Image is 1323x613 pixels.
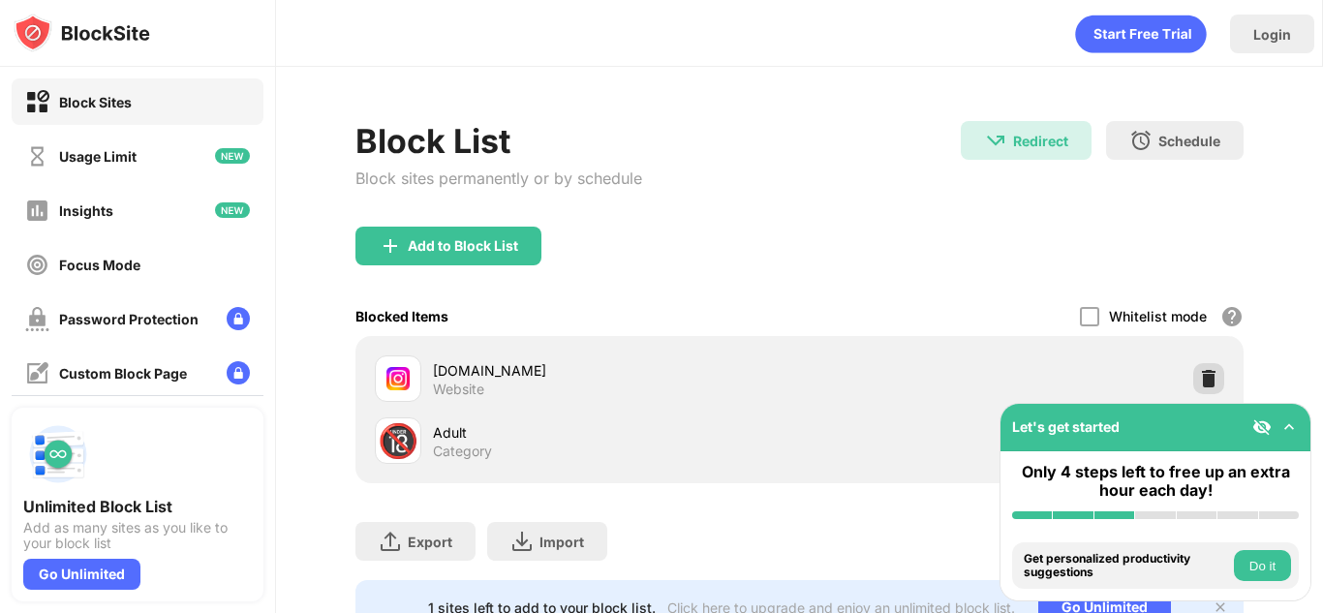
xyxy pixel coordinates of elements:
[433,381,484,398] div: Website
[25,199,49,223] img: insights-off.svg
[539,534,584,550] div: Import
[433,443,492,460] div: Category
[386,367,410,390] img: favicons
[215,148,250,164] img: new-icon.svg
[1279,417,1299,437] img: omni-setup-toggle.svg
[1024,552,1229,580] div: Get personalized productivity suggestions
[355,169,642,188] div: Block sites permanently or by schedule
[25,90,49,114] img: block-on.svg
[1013,133,1068,149] div: Redirect
[1253,26,1291,43] div: Login
[408,238,518,254] div: Add to Block List
[1109,308,1207,324] div: Whitelist mode
[355,121,642,161] div: Block List
[25,361,49,385] img: customize-block-page-off.svg
[215,202,250,218] img: new-icon.svg
[355,308,448,324] div: Blocked Items
[1252,417,1272,437] img: eye-not-visible.svg
[23,559,140,590] div: Go Unlimited
[433,360,800,381] div: [DOMAIN_NAME]
[23,497,252,516] div: Unlimited Block List
[23,520,252,551] div: Add as many sites as you like to your block list
[59,202,113,219] div: Insights
[227,307,250,330] img: lock-menu.svg
[1012,463,1299,500] div: Only 4 steps left to free up an extra hour each day!
[59,257,140,273] div: Focus Mode
[25,307,49,331] img: password-protection-off.svg
[25,144,49,169] img: time-usage-off.svg
[14,14,150,52] img: logo-blocksite.svg
[59,365,187,382] div: Custom Block Page
[227,361,250,384] img: lock-menu.svg
[433,422,800,443] div: Adult
[59,148,137,165] div: Usage Limit
[59,94,132,110] div: Block Sites
[378,421,418,461] div: 🔞
[25,253,49,277] img: focus-off.svg
[59,311,199,327] div: Password Protection
[1075,15,1207,53] div: animation
[1234,550,1291,581] button: Do it
[23,419,93,489] img: push-block-list.svg
[1012,418,1120,435] div: Let's get started
[408,534,452,550] div: Export
[1158,133,1220,149] div: Schedule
